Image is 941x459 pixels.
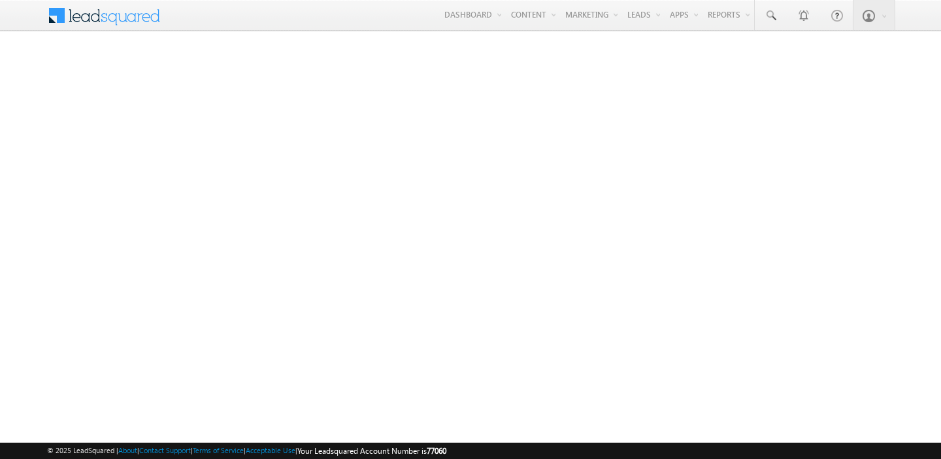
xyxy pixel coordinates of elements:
a: Terms of Service [193,446,244,454]
span: © 2025 LeadSquared | | | | | [47,445,446,457]
span: 77060 [427,446,446,456]
a: About [118,446,137,454]
a: Acceptable Use [246,446,295,454]
span: Your Leadsquared Account Number is [297,446,446,456]
a: Contact Support [139,446,191,454]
